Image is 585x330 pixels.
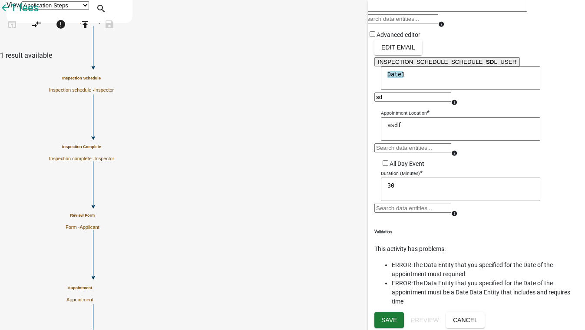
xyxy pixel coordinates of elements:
[486,59,494,65] span: SD
[368,31,420,38] label: Advanced editor
[374,204,451,213] input: Search data entities...
[374,229,578,235] h6: Validation
[97,16,122,34] button: Save
[451,211,457,217] i: info
[404,312,446,328] button: Preview
[381,110,427,116] p: Appointment Location
[451,150,457,156] i: info
[73,16,97,34] button: Publish
[49,16,73,34] button: 1 problems in this workflow
[374,92,451,102] input: Search data entities...
[80,19,90,31] i: publish
[451,99,457,106] i: info
[392,280,570,305] span: The Data Entity that you specified for the Date of the appointment must be a Date Data Entity tha...
[392,261,413,268] span: ERROR:
[381,171,420,176] p: Duration (Minutes)
[374,40,422,55] button: Edit Email
[7,19,17,31] i: open_in_browser
[438,21,444,27] i: info
[378,59,516,65] ngb-highlight: INSPECTION_SCHEDULE_SCHEDULE_ L_USER
[392,261,553,277] span: The Data Entity that you specified for the Date of the appointment must required
[374,312,404,328] button: Save
[374,244,578,254] p: This activity has problems:
[31,19,42,31] i: compare_arrows
[374,143,451,152] input: Search data entities...
[24,16,49,34] button: Auto Layout
[381,160,424,167] label: All Day Event
[370,31,375,37] input: Advanced editor
[446,312,485,328] button: Cancel
[383,160,388,166] input: All Day Event
[392,280,413,287] span: ERROR:
[361,14,438,23] input: Search data entities...
[381,316,397,323] span: Save
[56,19,66,31] i: error
[104,19,115,31] i: save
